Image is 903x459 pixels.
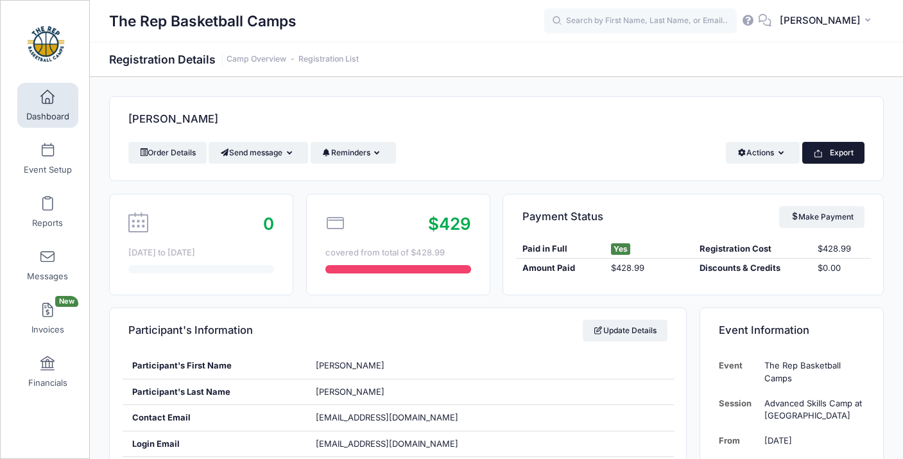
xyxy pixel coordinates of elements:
[209,142,308,164] button: Send message
[758,353,864,391] td: The Rep Basketball Camps
[516,262,605,275] div: Amount Paid
[263,214,274,234] span: 0
[27,271,68,282] span: Messages
[26,111,69,122] span: Dashboard
[771,6,884,36] button: [PERSON_NAME]
[719,391,758,429] td: Session
[109,53,359,66] h1: Registration Details
[55,296,78,307] span: New
[31,324,64,335] span: Invoices
[128,247,274,259] div: [DATE] to [DATE]
[758,391,864,429] td: Advanced Skills Camp at [GEOGRAPHIC_DATA]
[123,379,306,405] div: Participant's Last Name
[1,13,90,74] a: The Rep Basketball Camps
[17,136,78,181] a: Event Setup
[544,8,737,34] input: Search by First Name, Last Name, or Email...
[811,262,870,275] div: $0.00
[17,243,78,288] a: Messages
[583,320,668,342] a: Update Details
[298,55,359,64] a: Registration List
[123,353,306,379] div: Participant's First Name
[316,360,384,370] span: [PERSON_NAME]
[32,218,63,229] span: Reports
[516,243,605,255] div: Paid in Full
[227,55,286,64] a: Camp Overview
[779,206,864,228] a: Make Payment
[522,198,603,235] h4: Payment Status
[726,142,800,164] button: Actions
[128,142,207,164] a: Order Details
[605,262,693,275] div: $428.99
[693,262,811,275] div: Discounts & Credits
[22,20,70,68] img: The Rep Basketball Camps
[316,438,476,451] span: [EMAIL_ADDRESS][DOMAIN_NAME]
[316,412,458,422] span: [EMAIL_ADDRESS][DOMAIN_NAME]
[109,6,297,36] h1: The Rep Basketball Camps
[316,386,384,397] span: [PERSON_NAME]
[24,164,72,175] span: Event Setup
[758,428,864,453] td: [DATE]
[123,405,306,431] div: Contact Email
[428,214,471,234] span: $429
[719,353,758,391] td: Event
[123,431,306,457] div: Login Email
[128,101,218,138] h4: [PERSON_NAME]
[17,296,78,341] a: InvoicesNew
[611,243,630,255] span: Yes
[28,377,67,388] span: Financials
[719,313,809,349] h4: Event Information
[17,349,78,394] a: Financials
[311,142,396,164] button: Reminders
[719,428,758,453] td: From
[780,13,861,28] span: [PERSON_NAME]
[17,83,78,128] a: Dashboard
[325,247,471,259] div: covered from total of $428.99
[128,313,253,349] h4: Participant's Information
[802,142,864,164] button: Export
[811,243,870,255] div: $428.99
[17,189,78,234] a: Reports
[693,243,811,255] div: Registration Cost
